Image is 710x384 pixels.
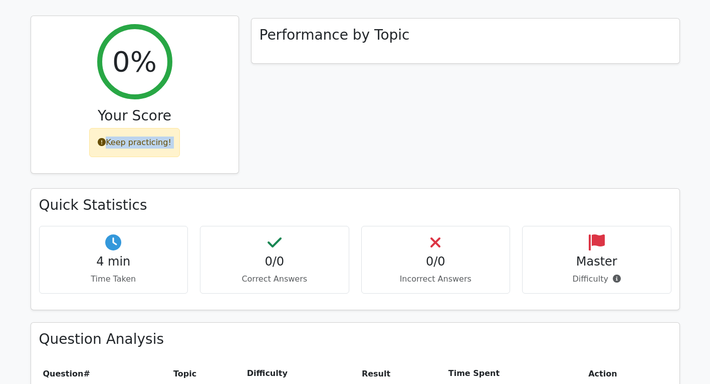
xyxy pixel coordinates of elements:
div: Keep practicing! [89,128,180,157]
h3: Your Score [39,107,230,124]
p: Difficulty [531,273,663,285]
p: Correct Answers [208,273,341,285]
h4: Master [531,254,663,269]
span: Question [43,369,84,378]
h3: Question Analysis [39,331,671,348]
h4: 4 min [48,254,180,269]
h3: Performance by Topic [260,27,410,44]
p: Incorrect Answers [370,273,502,285]
h2: 0% [112,45,157,78]
h4: 0/0 [208,254,341,269]
h3: Quick Statistics [39,197,671,214]
h4: 0/0 [370,254,502,269]
p: Time Taken [48,273,180,285]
